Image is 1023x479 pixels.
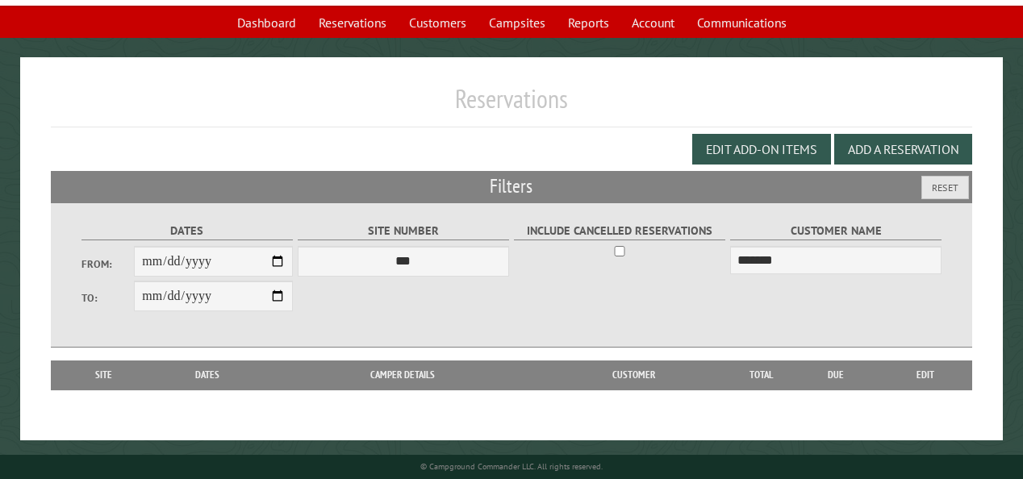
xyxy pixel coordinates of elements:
label: Site Number [298,222,509,240]
th: Total [729,360,793,389]
th: Dates [148,360,266,389]
a: Communications [687,7,796,38]
a: Account [622,7,684,38]
th: Edit [879,360,972,389]
a: Campsites [479,7,555,38]
th: Due [793,360,879,389]
a: Customers [399,7,476,38]
button: Add a Reservation [834,134,972,165]
label: Dates [81,222,293,240]
label: Customer Name [730,222,942,240]
th: Site [59,360,148,389]
th: Customer [540,360,729,389]
label: Include Cancelled Reservations [514,222,725,240]
small: © Campground Commander LLC. All rights reserved. [420,461,603,472]
button: Reset [921,176,969,199]
label: To: [81,290,134,306]
th: Camper Details [266,360,540,389]
h2: Filters [51,171,971,202]
a: Dashboard [228,7,306,38]
a: Reports [558,7,619,38]
label: From: [81,256,134,272]
a: Reservations [309,7,396,38]
h1: Reservations [51,83,971,127]
button: Edit Add-on Items [692,134,831,165]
